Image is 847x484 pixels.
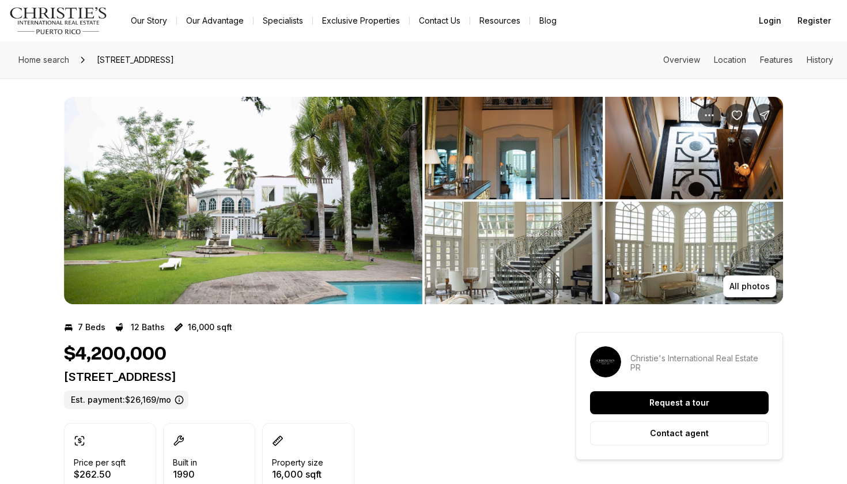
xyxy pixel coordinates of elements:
[272,470,323,479] p: 16,000 sqft
[313,13,409,29] a: Exclusive Properties
[64,343,167,365] h1: $4,200,000
[92,51,179,69] span: [STREET_ADDRESS]
[188,323,232,332] p: 16,000 sqft
[425,202,603,304] button: View image gallery
[410,13,470,29] button: Contact Us
[759,16,781,25] span: Login
[729,282,770,291] p: All photos
[760,55,793,65] a: Skip to: Features
[590,391,769,414] button: Request a tour
[254,13,312,29] a: Specialists
[74,470,126,479] p: $262.50
[425,97,603,199] button: View image gallery
[272,458,323,467] p: Property size
[64,370,534,384] p: [STREET_ADDRESS]
[173,470,197,479] p: 1990
[18,55,69,65] span: Home search
[753,104,776,127] button: Share Property: 5 CALLE CEREZO
[74,458,126,467] p: Price per sqft
[725,104,748,127] button: Save Property: 5 CALLE CEREZO
[64,391,188,409] label: Est. payment: $26,169/mo
[807,55,833,65] a: Skip to: History
[14,51,74,69] a: Home search
[64,97,422,304] li: 1 of 8
[663,55,833,65] nav: Page section menu
[530,13,566,29] a: Blog
[605,97,783,199] button: View image gallery
[698,104,721,127] button: Property options
[714,55,746,65] a: Skip to: Location
[605,202,783,304] button: View image gallery
[663,55,700,65] a: Skip to: Overview
[723,275,776,297] button: All photos
[425,97,783,304] li: 2 of 8
[650,429,709,438] p: Contact agent
[122,13,176,29] a: Our Story
[64,97,422,304] button: View image gallery
[470,13,530,29] a: Resources
[177,13,253,29] a: Our Advantage
[131,323,165,332] p: 12 Baths
[630,354,769,372] p: Christie's International Real Estate PR
[649,398,709,407] p: Request a tour
[590,421,769,445] button: Contact agent
[797,16,831,25] span: Register
[78,323,105,332] p: 7 Beds
[115,318,165,336] button: 12 Baths
[64,97,783,304] div: Listing Photos
[791,9,838,32] button: Register
[173,458,197,467] p: Built in
[9,7,108,35] img: logo
[752,9,788,32] button: Login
